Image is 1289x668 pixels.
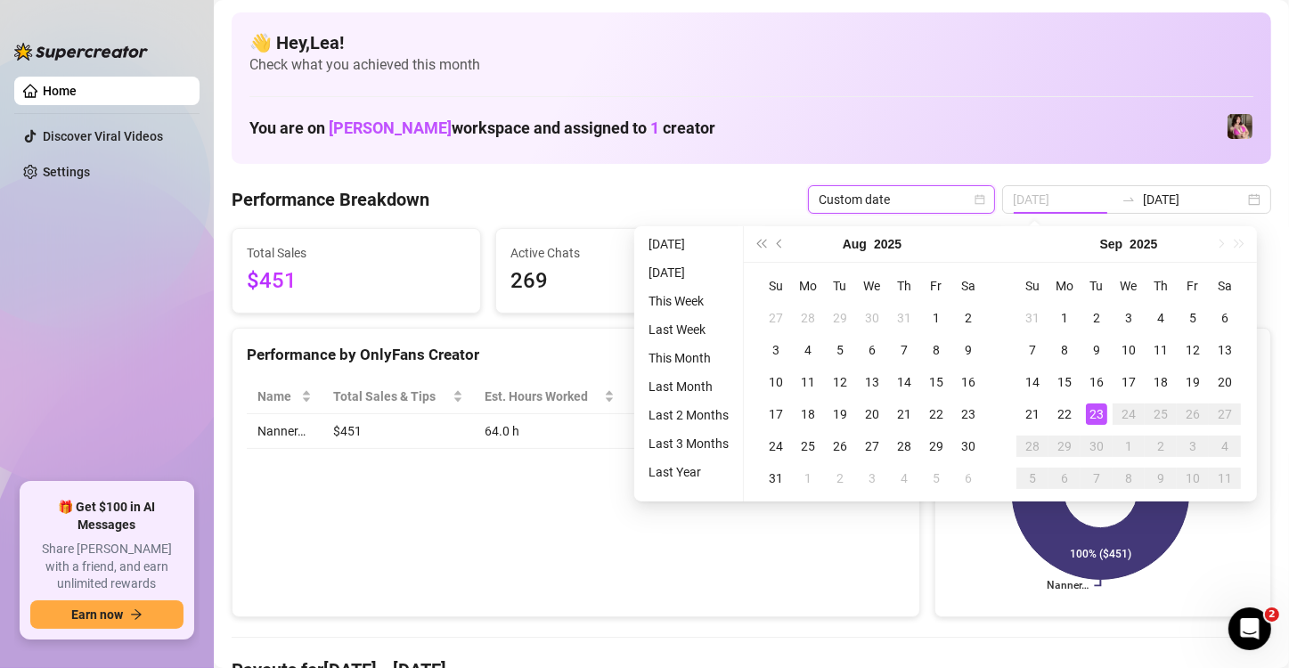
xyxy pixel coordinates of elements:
[641,290,736,312] li: This Week
[14,43,148,61] img: logo-BBDzfeDw.svg
[824,302,856,334] td: 2025-07-29
[856,334,888,366] td: 2025-08-06
[1054,436,1075,457] div: 29
[1228,114,1252,139] img: Nanner
[765,403,787,425] div: 17
[819,186,984,213] span: Custom date
[1214,307,1236,329] div: 6
[333,387,448,406] span: Total Sales & Tips
[1150,468,1171,489] div: 9
[1209,398,1241,430] td: 2025-09-27
[856,270,888,302] th: We
[856,366,888,398] td: 2025-08-13
[1150,371,1171,393] div: 18
[797,468,819,489] div: 1
[1054,371,1075,393] div: 15
[856,302,888,334] td: 2025-07-30
[824,462,856,494] td: 2025-09-02
[1118,436,1139,457] div: 1
[797,371,819,393] div: 11
[792,366,824,398] td: 2025-08-11
[958,339,979,361] div: 9
[257,387,298,406] span: Name
[322,414,473,449] td: $451
[1150,339,1171,361] div: 11
[1081,334,1113,366] td: 2025-09-09
[1150,307,1171,329] div: 4
[1048,334,1081,366] td: 2025-09-08
[824,430,856,462] td: 2025-08-26
[1054,339,1075,361] div: 8
[958,307,979,329] div: 2
[920,366,952,398] td: 2025-08-15
[1228,607,1271,650] iframe: Intercom live chat
[1016,302,1048,334] td: 2025-08-31
[829,403,851,425] div: 19
[760,398,792,430] td: 2025-08-17
[893,436,915,457] div: 28
[1086,307,1107,329] div: 2
[30,499,184,534] span: 🎁 Get $100 in AI Messages
[71,607,123,622] span: Earn now
[1081,430,1113,462] td: 2025-09-30
[792,334,824,366] td: 2025-08-04
[843,226,867,262] button: Choose a month
[958,436,979,457] div: 30
[1113,462,1145,494] td: 2025-10-08
[765,468,787,489] div: 31
[1177,334,1209,366] td: 2025-09-12
[43,165,90,179] a: Settings
[751,226,771,262] button: Last year (Control + left)
[829,371,851,393] div: 12
[1081,398,1113,430] td: 2025-09-23
[30,541,184,593] span: Share [PERSON_NAME] with a friend, and earn unlimited rewards
[958,468,979,489] div: 6
[1145,270,1177,302] th: Th
[765,307,787,329] div: 27
[856,398,888,430] td: 2025-08-20
[1016,430,1048,462] td: 2025-09-28
[1016,462,1048,494] td: 2025-10-05
[247,414,322,449] td: Nanner…
[1122,192,1136,207] span: swap-right
[1122,192,1136,207] span: to
[43,84,77,98] a: Home
[1054,403,1075,425] div: 22
[1118,339,1139,361] div: 10
[1048,462,1081,494] td: 2025-10-06
[1214,436,1236,457] div: 4
[1177,398,1209,430] td: 2025-09-26
[797,339,819,361] div: 4
[510,265,730,298] span: 269
[1150,403,1171,425] div: 25
[1182,307,1203,329] div: 5
[1265,607,1279,622] span: 2
[1022,371,1043,393] div: 14
[1145,366,1177,398] td: 2025-09-18
[926,436,947,457] div: 29
[920,398,952,430] td: 2025-08-22
[1086,339,1107,361] div: 9
[760,302,792,334] td: 2025-07-27
[893,371,915,393] div: 14
[1209,430,1241,462] td: 2025-10-04
[861,339,883,361] div: 6
[861,403,883,425] div: 20
[1048,430,1081,462] td: 2025-09-29
[510,243,730,263] span: Active Chats
[920,430,952,462] td: 2025-08-29
[1145,334,1177,366] td: 2025-09-11
[1177,270,1209,302] th: Fr
[893,468,915,489] div: 4
[824,366,856,398] td: 2025-08-12
[760,462,792,494] td: 2025-08-31
[893,339,915,361] div: 7
[760,430,792,462] td: 2025-08-24
[952,430,984,462] td: 2025-08-30
[1048,398,1081,430] td: 2025-09-22
[1113,398,1145,430] td: 2025-09-24
[1047,580,1089,592] text: Nanner…
[958,371,979,393] div: 16
[952,398,984,430] td: 2025-08-23
[1086,468,1107,489] div: 7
